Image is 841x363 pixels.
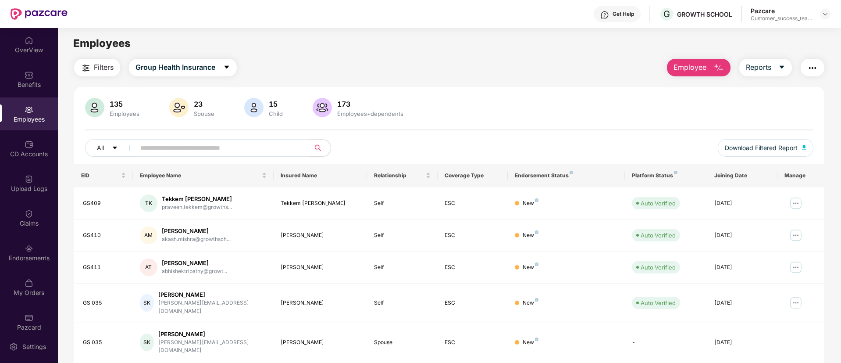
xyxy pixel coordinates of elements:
img: svg+xml;base64,PHN2ZyB4bWxucz0iaHR0cDovL3d3dy53My5vcmcvMjAwMC9zdmciIHdpZHRoPSIyNCIgaGVpZ2h0PSIyNC... [807,63,818,73]
div: GS 035 [83,338,126,347]
td: - [625,323,707,363]
img: svg+xml;base64,PHN2ZyBpZD0iTXlfT3JkZXJzIiBkYXRhLW5hbWU9Ik15IE9yZGVycyIgeG1sbnM9Imh0dHA6Ly93d3cudz... [25,279,33,288]
div: New [523,199,538,208]
img: svg+xml;base64,PHN2ZyB4bWxucz0iaHR0cDovL3d3dy53My5vcmcvMjAwMC9zdmciIHhtbG5zOnhsaW5rPSJodHRwOi8vd3... [244,98,264,117]
div: abhishektripathy@growt... [162,267,227,276]
div: ESC [445,199,501,208]
div: ESC [445,231,501,240]
div: TK [140,194,157,212]
div: [DATE] [714,299,770,307]
div: 173 [335,100,405,108]
div: New [523,299,538,307]
div: [PERSON_NAME] [281,263,360,272]
img: svg+xml;base64,PHN2ZyBpZD0iU2V0dGluZy0yMHgyMCIgeG1sbnM9Imh0dHA6Ly93d3cudzMub3JnLzIwMDAvc3ZnIiB3aW... [9,342,18,351]
div: Settings [20,342,49,351]
img: New Pazcare Logo [11,8,68,20]
div: Auto Verified [641,199,676,208]
div: praveen.tekkem@growths... [162,203,232,212]
div: New [523,263,538,272]
span: Employee [674,62,706,73]
div: [DATE] [714,338,770,347]
div: GROWTH SCHOOL [677,10,732,18]
div: AT [140,259,157,276]
button: Download Filtered Report [718,139,813,157]
th: Insured Name [274,164,367,187]
div: [DATE] [714,199,770,208]
div: Child [267,110,285,117]
button: Reportscaret-down [739,59,792,76]
div: New [523,338,538,347]
div: New [523,231,538,240]
div: GS 035 [83,299,126,307]
button: Allcaret-down [85,139,139,157]
img: svg+xml;base64,PHN2ZyB4bWxucz0iaHR0cDovL3d3dy53My5vcmcvMjAwMC9zdmciIHdpZHRoPSI4IiBoZWlnaHQ9IjgiIH... [674,171,677,174]
span: Relationship [374,172,424,179]
div: Self [374,231,430,240]
div: [PERSON_NAME] [158,330,267,338]
div: Auto Verified [641,231,676,240]
th: Joining Date [707,164,777,187]
img: svg+xml;base64,PHN2ZyB4bWxucz0iaHR0cDovL3d3dy53My5vcmcvMjAwMC9zdmciIHdpZHRoPSI4IiBoZWlnaHQ9IjgiIH... [570,171,573,174]
img: svg+xml;base64,PHN2ZyB4bWxucz0iaHR0cDovL3d3dy53My5vcmcvMjAwMC9zdmciIHhtbG5zOnhsaW5rPSJodHRwOi8vd3... [313,98,332,117]
div: [PERSON_NAME] [158,291,267,299]
button: Employee [667,59,731,76]
div: [DATE] [714,231,770,240]
div: [DATE] [714,263,770,272]
img: svg+xml;base64,PHN2ZyBpZD0iRW1wbG95ZWVzIiB4bWxucz0iaHR0cDovL3d3dy53My5vcmcvMjAwMC9zdmciIHdpZHRoPS... [25,105,33,114]
span: Employees [73,37,131,50]
div: Spouse [192,110,216,117]
div: SK [140,294,154,312]
div: [PERSON_NAME] [162,259,227,267]
img: svg+xml;base64,PHN2ZyB4bWxucz0iaHR0cDovL3d3dy53My5vcmcvMjAwMC9zdmciIHhtbG5zOnhsaW5rPSJodHRwOi8vd3... [169,98,189,117]
img: manageButton [789,260,803,274]
div: Pazcare [751,7,812,15]
th: Relationship [367,164,437,187]
span: Group Health Insurance [135,62,215,73]
div: Self [374,199,430,208]
div: [PERSON_NAME][EMAIL_ADDRESS][DOMAIN_NAME] [158,338,267,355]
span: Reports [746,62,771,73]
div: [PERSON_NAME] [281,299,360,307]
button: Filters [74,59,120,76]
img: svg+xml;base64,PHN2ZyB4bWxucz0iaHR0cDovL3d3dy53My5vcmcvMjAwMC9zdmciIHdpZHRoPSI4IiBoZWlnaHQ9IjgiIH... [535,338,538,341]
div: 15 [267,100,285,108]
th: EID [74,164,133,187]
span: caret-down [112,145,118,152]
span: Filters [94,62,114,73]
div: Endorsement Status [515,172,618,179]
span: All [97,143,104,153]
img: svg+xml;base64,PHN2ZyB4bWxucz0iaHR0cDovL3d3dy53My5vcmcvMjAwMC9zdmciIHdpZHRoPSI4IiBoZWlnaHQ9IjgiIH... [535,298,538,302]
img: svg+xml;base64,PHN2ZyBpZD0iSGVscC0zMngzMiIgeG1sbnM9Imh0dHA6Ly93d3cudzMub3JnLzIwMDAvc3ZnIiB3aWR0aD... [600,11,609,19]
div: Get Help [613,11,634,18]
img: svg+xml;base64,PHN2ZyB4bWxucz0iaHR0cDovL3d3dy53My5vcmcvMjAwMC9zdmciIHdpZHRoPSIyNCIgaGVpZ2h0PSIyNC... [81,63,91,73]
div: Tekkem [PERSON_NAME] [281,199,360,208]
img: svg+xml;base64,PHN2ZyB4bWxucz0iaHR0cDovL3d3dy53My5vcmcvMjAwMC9zdmciIHdpZHRoPSI4IiBoZWlnaHQ9IjgiIH... [535,198,538,202]
div: akash.mishra@growthsch... [162,235,231,244]
img: svg+xml;base64,PHN2ZyBpZD0iUGF6Y2FyZCIgeG1sbnM9Imh0dHA6Ly93d3cudzMub3JnLzIwMDAvc3ZnIiB3aWR0aD0iMj... [25,313,33,322]
img: svg+xml;base64,PHN2ZyBpZD0iQ0RfQWNjb3VudHMiIGRhdGEtbmFtZT0iQ0QgQWNjb3VudHMiIHhtbG5zPSJodHRwOi8vd3... [25,140,33,149]
img: svg+xml;base64,PHN2ZyBpZD0iQmVuZWZpdHMiIHhtbG5zPSJodHRwOi8vd3d3LnczLm9yZy8yMDAwL3N2ZyIgd2lkdGg9Ij... [25,71,33,79]
div: ESC [445,263,501,272]
div: GS409 [83,199,126,208]
span: caret-down [223,64,230,72]
div: [PERSON_NAME] [281,338,360,347]
th: Coverage Type [438,164,508,187]
img: svg+xml;base64,PHN2ZyBpZD0iRHJvcGRvd24tMzJ4MzIiIHhtbG5zPSJodHRwOi8vd3d3LnczLm9yZy8yMDAwL3N2ZyIgd2... [822,11,829,18]
div: GS411 [83,263,126,272]
img: manageButton [789,228,803,242]
div: [PERSON_NAME] [162,227,231,235]
div: AM [140,226,157,244]
div: [PERSON_NAME] [281,231,360,240]
span: search [309,144,326,151]
img: svg+xml;base64,PHN2ZyB4bWxucz0iaHR0cDovL3d3dy53My5vcmcvMjAwMC9zdmciIHhtbG5zOnhsaW5rPSJodHRwOi8vd3... [802,145,806,150]
th: Manage [777,164,824,187]
div: 23 [192,100,216,108]
div: Employees [108,110,141,117]
img: manageButton [789,196,803,210]
div: Platform Status [632,172,700,179]
div: Self [374,263,430,272]
span: G [663,9,670,19]
div: Tekkem [PERSON_NAME] [162,195,232,203]
div: [PERSON_NAME][EMAIL_ADDRESS][DOMAIN_NAME] [158,299,267,316]
div: ESC [445,299,501,307]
